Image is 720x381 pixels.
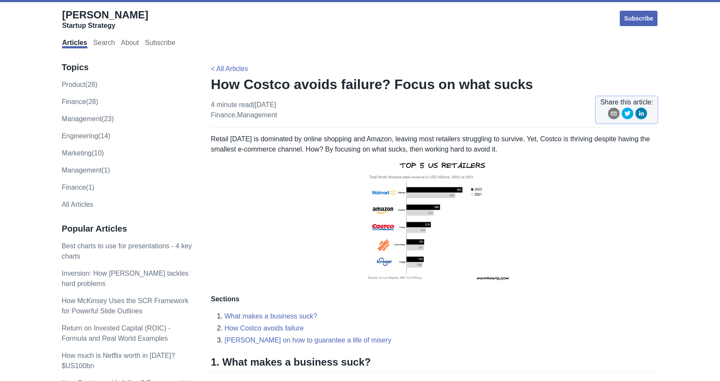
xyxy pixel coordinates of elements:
[62,115,114,122] a: management(23)
[62,201,93,208] a: All Articles
[211,65,248,72] a: < All Articles
[608,107,620,122] button: email
[93,39,115,48] a: Search
[62,270,188,287] a: Inversion: How [PERSON_NAME] tackles hard problems
[621,107,633,122] button: twitter
[62,62,193,73] h3: Topics
[62,167,110,174] a: Management(1)
[62,21,148,30] div: Startup Strategy
[62,81,98,88] a: product(28)
[62,132,111,140] a: engineering(14)
[62,223,193,234] h3: Popular Articles
[224,336,391,344] a: [PERSON_NAME] on how to guarantee a life of misery
[619,10,658,27] a: Subscribe
[121,39,139,48] a: About
[62,9,148,21] span: [PERSON_NAME]
[62,9,148,30] a: [PERSON_NAME]Startup Strategy
[211,111,235,119] a: finance
[237,111,277,119] a: management
[145,39,175,48] a: Subscribe
[600,97,653,107] span: Share this article:
[635,107,647,122] button: linkedin
[211,295,239,303] strong: Sections
[62,149,104,157] a: marketing(10)
[62,352,175,369] a: How much is Netflix worth in [DATE]? $US100bn
[224,324,304,332] a: How Costco avoids failure
[211,76,658,93] h1: How Costco avoids failure? Focus on what sucks
[211,134,658,287] p: Retail [DATE] is dominated by online shopping and Amazon, leaving most retailers struggling to su...
[62,324,170,342] a: Return on Invested Capital (ROIC) - Formula and Real World Examples
[62,297,188,315] a: How McKinsey Uses the SCR Framework for Powerful Slide Outlines
[62,184,94,191] a: Finance(1)
[62,98,98,105] a: finance(28)
[224,313,317,320] a: What makes a business suck?
[338,155,531,287] img: Top 5 US retailers
[211,100,277,120] p: 4 minute read | [DATE] ,
[62,242,192,260] a: Best charts to use for presentations - 4 key charts
[62,39,87,48] a: Articles
[211,356,658,372] h2: 1. What makes a business suck?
